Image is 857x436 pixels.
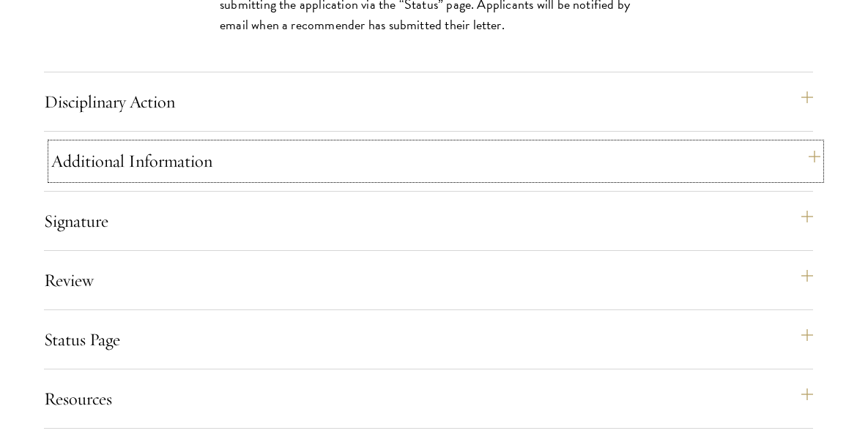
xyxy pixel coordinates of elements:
[44,203,813,238] button: Signature
[44,84,813,119] button: Disciplinary Action
[44,381,813,416] button: Resources
[44,263,813,298] button: Review
[51,143,820,178] button: Additional Information
[44,322,813,357] button: Status Page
